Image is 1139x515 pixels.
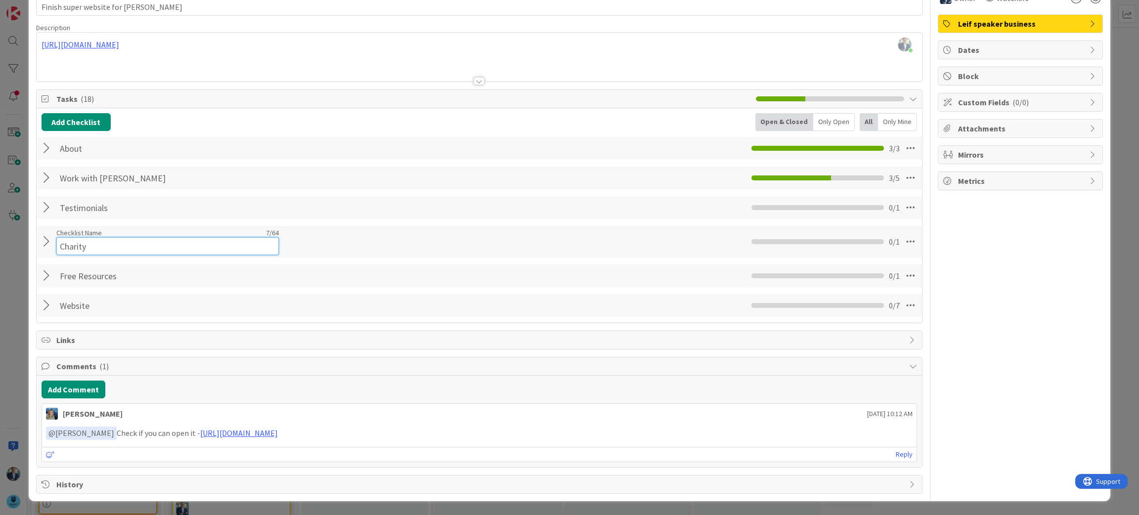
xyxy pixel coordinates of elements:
[42,113,111,131] button: Add Checklist
[56,297,279,314] input: Add Checklist...
[958,175,1085,187] span: Metrics
[958,18,1085,30] span: Leif speaker business
[889,202,900,214] span: 0 / 1
[56,199,279,216] input: Add Checklist...
[889,300,900,311] span: 0 / 7
[36,23,70,32] span: Description
[48,428,55,438] span: @
[813,113,855,131] div: Only Open
[958,149,1085,161] span: Mirrors
[56,267,279,285] input: Add Checklist...
[56,237,279,255] input: Add Checklist...
[42,40,119,49] a: [URL][DOMAIN_NAME]
[56,93,751,105] span: Tasks
[56,228,102,237] label: Checklist Name
[200,428,278,438] a: [URL][DOMAIN_NAME]
[81,94,94,104] span: ( 18 )
[56,139,279,157] input: Add Checklist...
[105,228,279,237] div: 7 / 64
[889,236,900,248] span: 0 / 1
[755,113,813,131] div: Open & Closed
[867,409,913,419] span: [DATE] 10:12 AM
[56,334,905,346] span: Links
[56,360,905,372] span: Comments
[21,1,45,13] span: Support
[1012,97,1029,107] span: ( 0/0 )
[889,172,900,184] span: 3 / 5
[46,427,913,440] p: Check if you can open it -
[958,96,1085,108] span: Custom Fields
[878,113,917,131] div: Only Mine
[958,70,1085,82] span: Block
[889,270,900,282] span: 0 / 1
[958,44,1085,56] span: Dates
[898,38,912,51] img: pOu5ulPuOl6OOpGbiWwolM69nWMwQGHi.jpeg
[958,123,1085,134] span: Attachments
[56,478,905,490] span: History
[63,408,123,420] div: [PERSON_NAME]
[99,361,109,371] span: ( 1 )
[46,408,58,420] img: MA
[56,169,279,187] input: Add Checklist...
[48,428,114,438] span: [PERSON_NAME]
[889,142,900,154] span: 3 / 3
[896,448,913,461] a: Reply
[42,381,105,398] button: Add Comment
[860,113,878,131] div: All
